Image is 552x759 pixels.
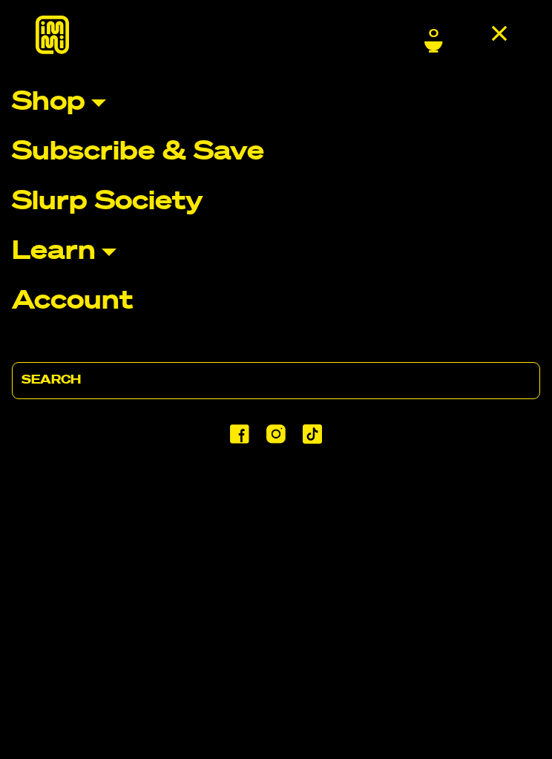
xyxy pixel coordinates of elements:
[424,27,443,53] a: 0
[303,424,322,444] img: TikTok
[12,289,540,315] a: Account
[12,189,203,215] p: Slurp Society
[12,90,85,116] p: Shop
[12,289,133,315] p: Account
[230,424,249,444] img: Facebook
[12,189,540,215] a: Slurp Society
[429,27,438,41] span: 0
[12,239,540,265] a: Learn
[12,362,540,399] input: Search
[12,239,96,265] p: Learn
[266,424,285,444] img: Instagram
[12,90,540,116] a: Shop
[12,139,264,165] p: Subscribe & Save
[12,139,540,165] a: Subscribe & Save
[492,26,516,41] button: close menu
